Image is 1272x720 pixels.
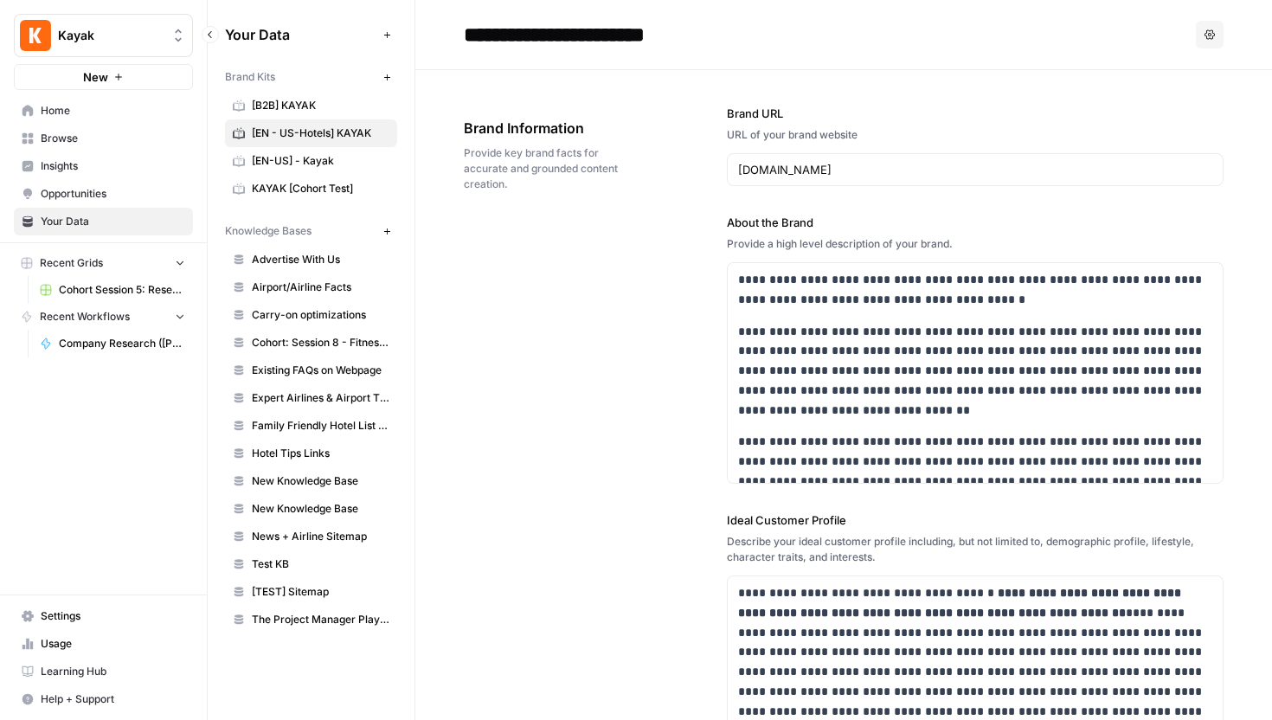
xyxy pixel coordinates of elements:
a: Learning Hub [14,658,193,685]
a: News + Airline Sitemap [225,523,397,550]
a: Hotel Tips Links [225,440,397,467]
span: Expert Airlines & Airport Tips [252,390,389,406]
a: The Project Manager Playbook [225,606,397,633]
a: Cohort Session 5: Research (Anhelina) [32,276,193,304]
span: Carry-on optimizations [252,307,389,323]
span: Help + Support [41,691,185,707]
button: New [14,64,193,90]
a: KAYAK [Cohort Test] [225,175,397,202]
span: Airport/Airline Facts [252,280,389,295]
span: [TEST] Sitemap [252,584,389,600]
a: Cohort: Session 8 - Fitness Posts [225,329,397,357]
span: Recent Workflows [40,309,130,325]
span: [EN-US] - Kayak [252,153,389,169]
span: Home [41,103,185,119]
span: [B2B] KAYAK [252,98,389,113]
button: Help + Support [14,685,193,713]
a: [B2B] KAYAK [225,92,397,119]
span: Recent Grids [40,255,103,271]
span: Learning Hub [41,664,185,679]
span: Family Friendly Hotel List Features [252,418,389,434]
a: Company Research ([PERSON_NAME]) [32,330,193,357]
span: Cohort: Session 8 - Fitness Posts [252,335,389,350]
span: News + Airline Sitemap [252,529,389,544]
span: Usage [41,636,185,652]
div: Provide a high level description of your brand. [727,236,1224,252]
a: New Knowledge Base [225,467,397,495]
span: Brand Kits [225,69,275,85]
a: New Knowledge Base [225,495,397,523]
span: Opportunities [41,186,185,202]
span: Provide key brand facts for accurate and grounded content creation. [464,145,630,192]
span: New Knowledge Base [252,473,389,489]
a: Expert Airlines & Airport Tips [225,384,397,412]
button: Recent Grids [14,250,193,276]
span: New [83,68,108,86]
span: [EN - US-Hotels] KAYAK [252,125,389,141]
button: Recent Workflows [14,304,193,330]
div: Describe your ideal customer profile including, but not limited to, demographic profile, lifestyl... [727,534,1224,565]
span: Your Data [225,24,376,45]
span: The Project Manager Playbook [252,612,389,627]
span: Brand Information [464,118,630,138]
a: Home [14,97,193,125]
a: Existing FAQs on Webpage [225,357,397,384]
img: Kayak Logo [20,20,51,51]
a: Insights [14,152,193,180]
a: [TEST] Sitemap [225,578,397,606]
span: Insights [41,158,185,174]
a: Settings [14,602,193,630]
a: Test KB [225,550,397,578]
a: Opportunities [14,180,193,208]
span: Knowledge Bases [225,223,312,239]
span: Existing FAQs on Webpage [252,363,389,378]
a: Advertise With Us [225,246,397,273]
label: Brand URL [727,105,1224,122]
span: Kayak [58,27,163,44]
a: Browse [14,125,193,152]
input: www.sundaysoccer.com [738,161,1213,178]
span: Browse [41,131,185,146]
a: Airport/Airline Facts [225,273,397,301]
span: Company Research ([PERSON_NAME]) [59,336,185,351]
label: About the Brand [727,214,1224,231]
span: Hotel Tips Links [252,446,389,461]
a: [EN-US] - Kayak [225,147,397,175]
span: Settings [41,608,185,624]
a: Family Friendly Hotel List Features [225,412,397,440]
span: Advertise With Us [252,252,389,267]
span: KAYAK [Cohort Test] [252,181,389,196]
a: Your Data [14,208,193,235]
span: Cohort Session 5: Research (Anhelina) [59,282,185,298]
span: Your Data [41,214,185,229]
span: New Knowledge Base [252,501,389,517]
div: URL of your brand website [727,127,1224,143]
label: Ideal Customer Profile [727,511,1224,529]
span: Test KB [252,556,389,572]
a: Carry-on optimizations [225,301,397,329]
a: [EN - US-Hotels] KAYAK [225,119,397,147]
button: Workspace: Kayak [14,14,193,57]
a: Usage [14,630,193,658]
